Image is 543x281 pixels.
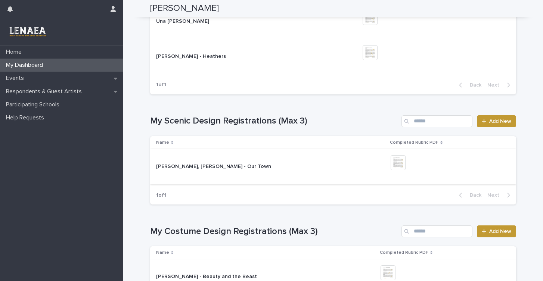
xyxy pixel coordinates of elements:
[3,49,28,56] p: Home
[484,82,516,88] button: Next
[477,225,516,237] a: Add New
[453,192,484,199] button: Back
[380,249,428,257] p: Completed Rubric PDF
[465,193,481,198] span: Back
[401,225,472,237] input: Search
[489,119,511,124] span: Add New
[156,274,343,280] p: [PERSON_NAME] - Beauty and the Beast
[484,192,516,199] button: Next
[3,75,30,82] p: Events
[465,82,481,88] span: Back
[453,82,484,88] button: Back
[150,149,516,184] tr: [PERSON_NAME], [PERSON_NAME] - Our Town
[150,4,516,39] tr: Una [PERSON_NAME]
[150,76,172,94] p: 1 of 1
[150,116,398,127] h1: My Scenic Design Registrations (Max 3)
[3,114,50,121] p: Help Requests
[156,163,343,170] p: [PERSON_NAME], [PERSON_NAME] - Our Town
[3,88,88,95] p: Respondents & Guest Artists
[150,39,516,74] tr: [PERSON_NAME] - Heathers
[150,3,219,14] h2: [PERSON_NAME]
[156,138,169,147] p: Name
[401,115,472,127] input: Search
[156,249,169,257] p: Name
[3,101,65,108] p: Participating Schools
[3,62,49,69] p: My Dashboard
[150,226,398,237] h1: My Costume Design Registrations (Max 3)
[156,53,343,60] p: [PERSON_NAME] - Heathers
[487,193,504,198] span: Next
[6,24,49,39] img: 3TRreipReCSEaaZc33pQ
[487,82,504,88] span: Next
[156,18,343,25] p: Una [PERSON_NAME]
[489,229,511,234] span: Add New
[390,138,438,147] p: Completed Rubric PDF
[150,186,172,204] p: 1 of 1
[477,115,516,127] a: Add New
